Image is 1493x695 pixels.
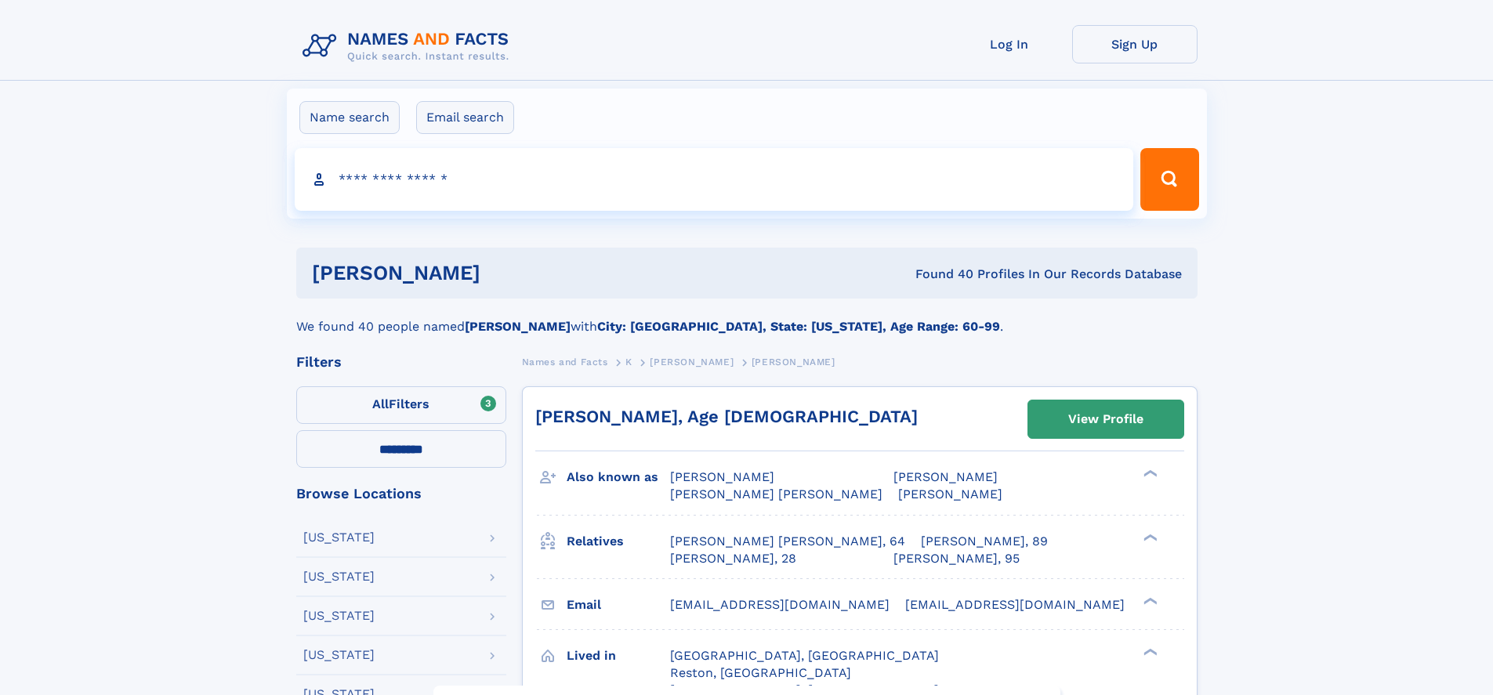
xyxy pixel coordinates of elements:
[295,148,1134,211] input: search input
[567,464,670,490] h3: Also known as
[465,319,571,334] b: [PERSON_NAME]
[1068,401,1143,437] div: View Profile
[893,550,1020,567] a: [PERSON_NAME], 95
[670,665,851,680] span: Reston, [GEOGRAPHIC_DATA]
[597,319,1000,334] b: City: [GEOGRAPHIC_DATA], State: [US_STATE], Age Range: 60-99
[299,101,400,134] label: Name search
[372,396,389,411] span: All
[567,643,670,669] h3: Lived in
[921,533,1048,550] a: [PERSON_NAME], 89
[670,487,882,501] span: [PERSON_NAME] [PERSON_NAME]
[1140,646,1158,657] div: ❯
[698,266,1182,283] div: Found 40 Profiles In Our Records Database
[1028,400,1183,438] a: View Profile
[1140,595,1158,606] div: ❯
[893,469,998,484] span: [PERSON_NAME]
[567,592,670,618] h3: Email
[1140,532,1158,542] div: ❯
[535,407,918,426] a: [PERSON_NAME], Age [DEMOGRAPHIC_DATA]
[1140,148,1198,211] button: Search Button
[905,597,1125,612] span: [EMAIL_ADDRESS][DOMAIN_NAME]
[1072,25,1198,63] a: Sign Up
[898,487,1002,501] span: [PERSON_NAME]
[296,386,506,424] label: Filters
[296,299,1198,336] div: We found 40 people named with .
[625,357,632,367] span: K
[296,25,522,67] img: Logo Names and Facts
[650,352,734,371] a: [PERSON_NAME]
[947,25,1072,63] a: Log In
[670,550,796,567] a: [PERSON_NAME], 28
[303,570,375,583] div: [US_STATE]
[303,531,375,544] div: [US_STATE]
[296,355,506,369] div: Filters
[670,469,774,484] span: [PERSON_NAME]
[650,357,734,367] span: [PERSON_NAME]
[1140,469,1158,479] div: ❯
[416,101,514,134] label: Email search
[303,610,375,622] div: [US_STATE]
[296,487,506,501] div: Browse Locations
[312,263,698,283] h1: [PERSON_NAME]
[752,357,835,367] span: [PERSON_NAME]
[522,352,608,371] a: Names and Facts
[670,648,939,663] span: [GEOGRAPHIC_DATA], [GEOGRAPHIC_DATA]
[303,649,375,661] div: [US_STATE]
[670,597,890,612] span: [EMAIL_ADDRESS][DOMAIN_NAME]
[567,528,670,555] h3: Relatives
[625,352,632,371] a: K
[670,533,905,550] a: [PERSON_NAME] [PERSON_NAME], 64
